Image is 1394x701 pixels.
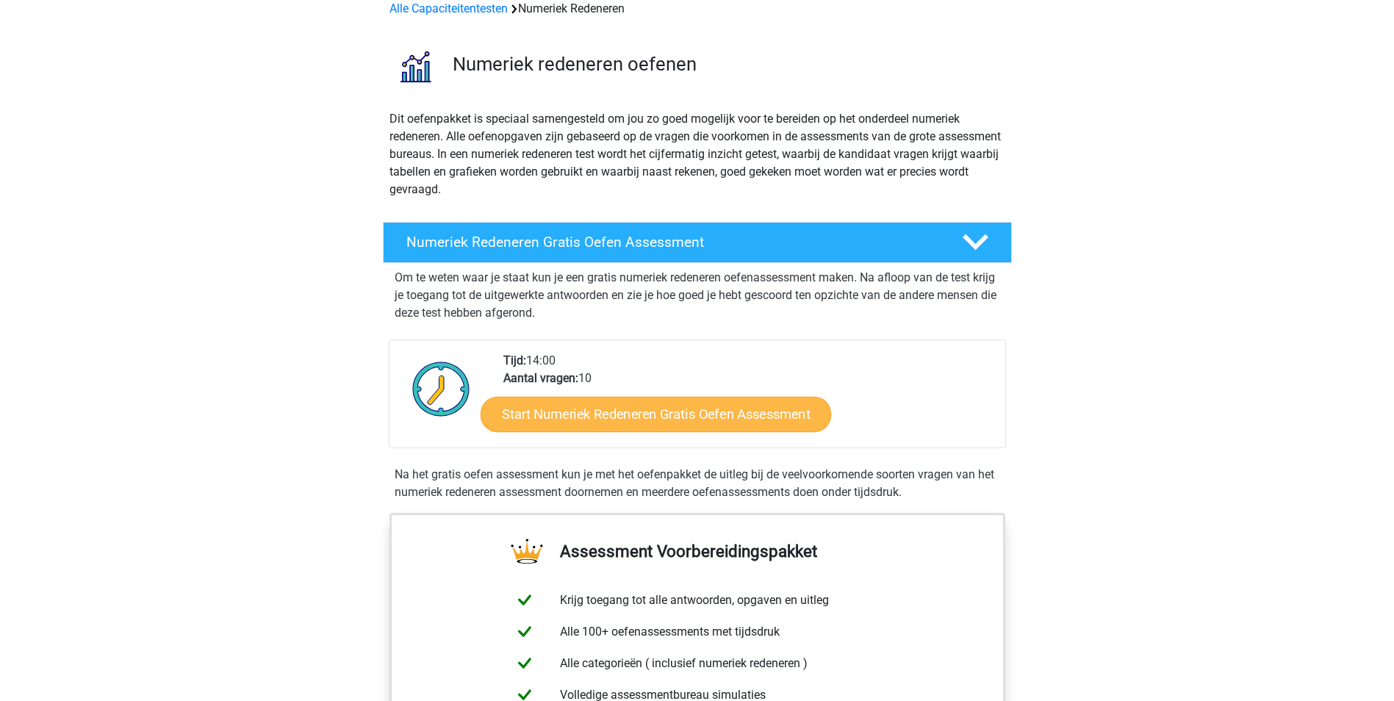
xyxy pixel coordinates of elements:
a: Start Numeriek Redeneren Gratis Oefen Assessment [481,396,831,431]
img: numeriek redeneren [384,35,446,98]
b: Tijd: [503,353,526,367]
p: Om te weten waar je staat kun je een gratis numeriek redeneren oefenassessment maken. Na afloop v... [395,269,1000,322]
a: Numeriek Redeneren Gratis Oefen Assessment [377,222,1018,263]
h3: Numeriek redeneren oefenen [453,53,1000,76]
p: Dit oefenpakket is speciaal samengesteld om jou zo goed mogelijk voor te bereiden op het onderdee... [389,110,1005,198]
a: Alle Capaciteitentesten [389,1,508,15]
div: 14:00 10 [492,352,1005,447]
div: Na het gratis oefen assessment kun je met het oefenpakket de uitleg bij de veelvoorkomende soorte... [389,466,1006,501]
h4: Numeriek Redeneren Gratis Oefen Assessment [406,234,938,251]
b: Aantal vragen: [503,371,578,385]
img: Klok [404,352,478,425]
